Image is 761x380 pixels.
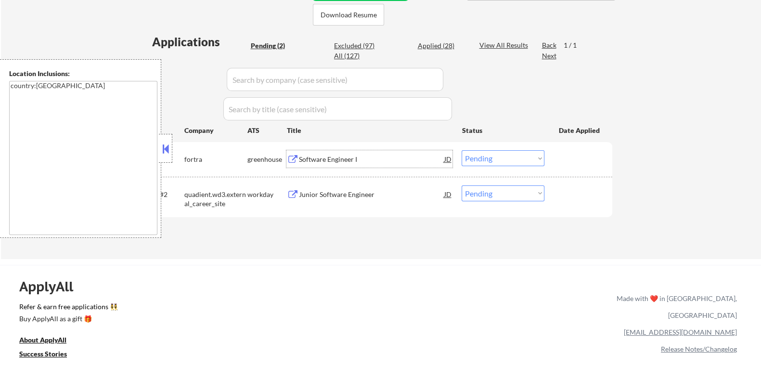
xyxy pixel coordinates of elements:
u: Success Stories [19,350,67,358]
div: Applications [152,36,247,48]
div: fortra [184,155,247,164]
div: Title [286,126,452,135]
div: Junior Software Engineer [298,190,444,199]
u: About ApplyAll [19,336,66,344]
div: workday [247,190,286,199]
input: Search by title (case sensitive) [223,97,452,120]
a: [EMAIL_ADDRESS][DOMAIN_NAME] [624,328,737,336]
div: Buy ApplyAll as a gift 🎁 [19,315,116,322]
div: JD [443,150,452,168]
div: Next [542,51,557,61]
div: Status [462,121,544,139]
input: Search by company (case sensitive) [227,68,443,91]
div: View All Results [479,40,530,50]
a: About ApplyAll [19,335,80,347]
button: Download Resume [313,4,384,26]
div: Applied (28) [417,41,465,51]
div: Company [184,126,247,135]
div: Location Inclusions: [9,69,157,79]
div: greenhouse [247,155,286,164]
div: Back [542,40,557,50]
a: Success Stories [19,349,80,361]
a: Refer & earn free applications 👯‍♀️ [19,303,415,314]
div: ApplyAll [19,278,84,295]
div: Pending (2) [250,41,298,51]
div: Excluded (97) [334,41,382,51]
div: Made with ❤️ in [GEOGRAPHIC_DATA], [GEOGRAPHIC_DATA] [613,290,737,324]
a: Buy ApplyAll as a gift 🎁 [19,314,116,326]
div: ATS [247,126,286,135]
div: All (127) [334,51,382,61]
div: Date Applied [558,126,601,135]
div: 1 / 1 [563,40,585,50]
div: quadient.wd3.external_career_site [184,190,247,209]
div: JD [443,185,452,203]
a: Release Notes/Changelog [661,345,737,353]
div: Software Engineer I [298,155,444,164]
